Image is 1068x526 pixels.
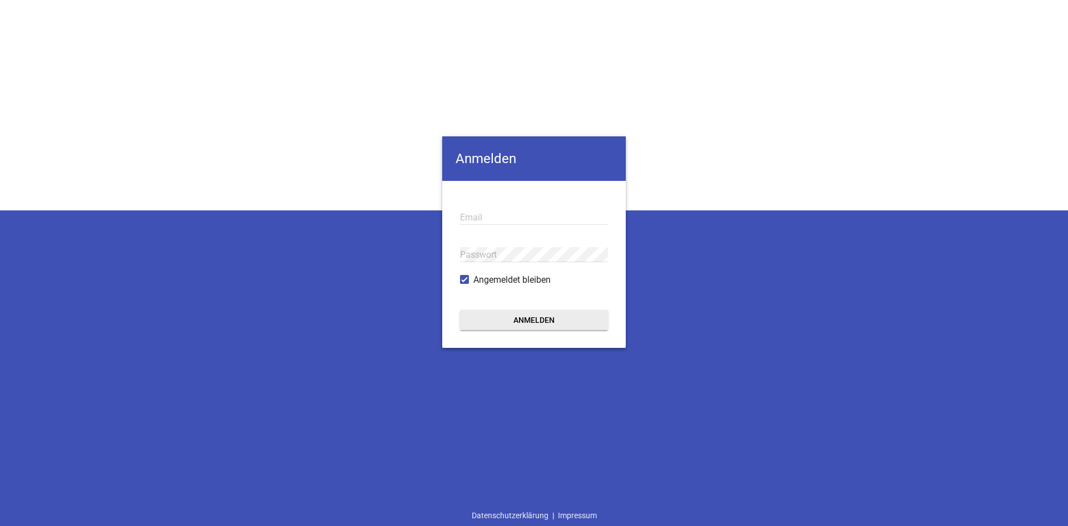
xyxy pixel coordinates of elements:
button: Anmelden [460,310,608,330]
h4: Anmelden [442,136,626,181]
div: | [468,505,601,526]
a: Datenschutzerklärung [468,505,552,526]
a: Impressum [554,505,601,526]
span: Angemeldet bleiben [473,273,551,287]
